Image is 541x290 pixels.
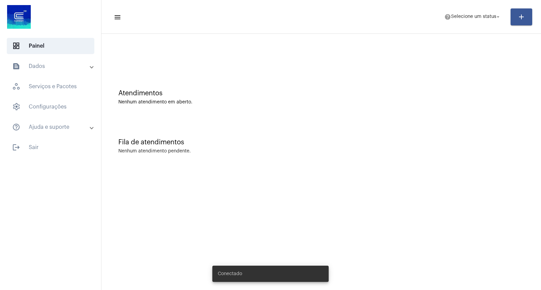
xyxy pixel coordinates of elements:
mat-icon: arrow_drop_down [495,14,501,20]
span: Selecione um status [451,15,496,19]
img: d4669ae0-8c07-2337-4f67-34b0df7f5ae4.jpeg [5,3,32,30]
mat-icon: sidenav icon [12,62,20,70]
span: Serviços e Pacotes [7,78,94,95]
span: Configurações [7,99,94,115]
mat-icon: sidenav icon [114,13,120,21]
span: Sair [7,139,94,155]
mat-icon: add [517,13,525,21]
div: Nenhum atendimento pendente. [118,149,191,154]
mat-expansion-panel-header: sidenav iconDados [4,58,101,74]
span: sidenav icon [12,82,20,91]
mat-icon: sidenav icon [12,123,20,131]
mat-icon: help [444,14,451,20]
mat-panel-title: Ajuda e suporte [12,123,90,131]
div: Fila de atendimentos [118,139,524,146]
div: Atendimentos [118,90,524,97]
span: Conectado [218,270,242,277]
span: Painel [7,38,94,54]
mat-icon: sidenav icon [12,143,20,151]
span: sidenav icon [12,103,20,111]
mat-panel-title: Dados [12,62,90,70]
button: Selecione um status [440,10,505,24]
mat-expansion-panel-header: sidenav iconAjuda e suporte [4,119,101,135]
span: sidenav icon [12,42,20,50]
div: Nenhum atendimento em aberto. [118,100,524,105]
